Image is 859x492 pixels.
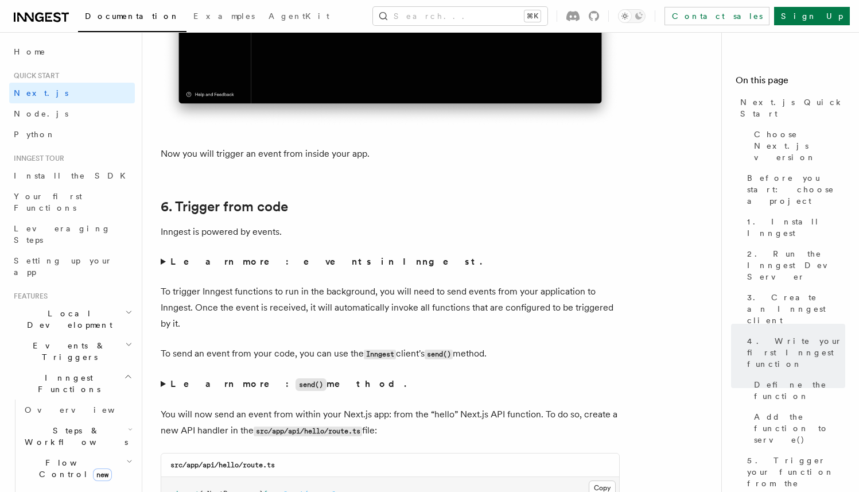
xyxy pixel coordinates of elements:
kbd: ⌘K [524,10,541,22]
span: Next.js Quick Start [740,96,845,119]
span: Quick start [9,71,59,80]
span: 3. Create an Inngest client [747,292,845,326]
span: Install the SDK [14,171,133,180]
span: Flow Control [20,457,126,480]
button: Steps & Workflows [20,420,135,452]
a: Your first Functions [9,186,135,218]
span: new [93,468,112,481]
a: Sign Up [774,7,850,25]
code: src/app/api/hello/route.ts [170,461,275,469]
span: Inngest tour [9,154,64,163]
span: Overview [25,405,143,414]
span: Choose Next.js version [754,129,845,163]
span: 2. Run the Inngest Dev Server [747,248,845,282]
p: You will now send an event from within your Next.js app: from the “hello” Next.js API function. T... [161,406,620,439]
a: Node.js [9,103,135,124]
span: Setting up your app [14,256,112,277]
span: Your first Functions [14,192,82,212]
span: Documentation [85,11,180,21]
summary: Learn more:send()method. [161,376,620,393]
a: Before you start: choose a project [743,168,845,211]
a: Define the function [749,374,845,406]
span: Node.js [14,109,68,118]
a: AgentKit [262,3,336,31]
p: To send an event from your code, you can use the client's method. [161,346,620,362]
span: AgentKit [269,11,329,21]
a: Choose Next.js version [749,124,845,168]
p: Now you will trigger an event from inside your app. [161,146,620,162]
a: 6. Trigger from code [161,199,288,215]
a: Home [9,41,135,62]
a: Next.js Quick Start [736,92,845,124]
span: Examples [193,11,255,21]
code: Inngest [364,350,396,359]
summary: Learn more: events in Inngest. [161,254,620,270]
a: Documentation [78,3,186,32]
p: To trigger Inngest functions to run in the background, you will need to send events from your app... [161,284,620,332]
a: Python [9,124,135,145]
span: Before you start: choose a project [747,172,845,207]
button: Inngest Functions [9,367,135,400]
span: Local Development [9,308,125,331]
button: Events & Triggers [9,335,135,367]
span: Add the function to serve() [754,411,845,445]
code: send() [425,350,453,359]
a: 2. Run the Inngest Dev Server [743,243,845,287]
button: Search...⌘K [373,7,547,25]
span: Events & Triggers [9,340,125,363]
a: Contact sales [664,7,769,25]
a: Setting up your app [9,250,135,282]
a: 3. Create an Inngest client [743,287,845,331]
a: Overview [20,400,135,420]
strong: Learn more: method. [170,378,409,389]
code: src/app/api/hello/route.ts [254,427,362,436]
span: Steps & Workflows [20,425,128,448]
a: Add the function to serve() [749,406,845,450]
p: Inngest is powered by events. [161,224,620,240]
span: Features [9,292,48,301]
button: Local Development [9,303,135,335]
strong: Learn more: events in Inngest. [170,256,484,267]
h4: On this page [736,73,845,92]
span: Python [14,130,56,139]
span: Inngest Functions [9,372,124,395]
a: Next.js [9,83,135,103]
span: 4. Write your first Inngest function [747,335,845,370]
a: Examples [186,3,262,31]
span: Home [14,46,46,57]
a: 4. Write your first Inngest function [743,331,845,374]
a: 1. Install Inngest [743,211,845,243]
span: Next.js [14,88,68,98]
span: Leveraging Steps [14,224,111,245]
span: 1. Install Inngest [747,216,845,239]
span: Define the function [754,379,845,402]
a: Leveraging Steps [9,218,135,250]
button: Flow Controlnew [20,452,135,485]
a: Install the SDK [9,165,135,186]
code: send() [296,378,327,391]
button: Toggle dark mode [618,9,646,23]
